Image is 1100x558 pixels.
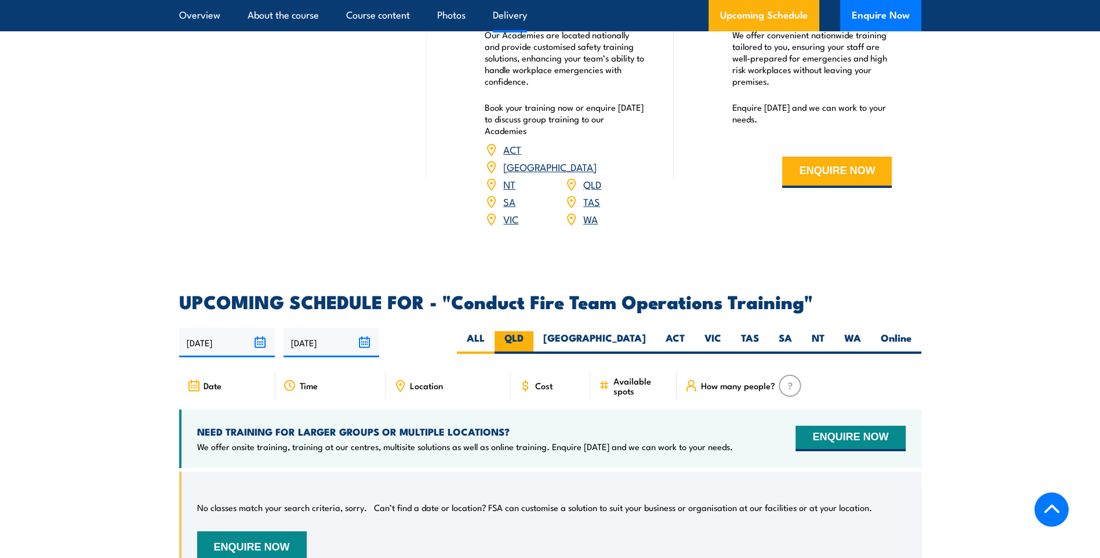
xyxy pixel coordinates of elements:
[503,177,515,191] a: NT
[731,331,769,354] label: TAS
[695,331,731,354] label: VIC
[732,29,892,87] p: We offer convenient nationwide training tailored to you, ensuring your staff are well-prepared fo...
[871,331,921,354] label: Online
[410,381,443,390] span: Location
[503,194,515,208] a: SA
[503,212,518,226] a: VIC
[457,331,495,354] label: ALL
[583,212,598,226] a: WA
[485,102,645,136] p: Book your training now or enquire [DATE] to discuss group training to our Academies
[197,502,367,513] p: No classes match your search criteria, sorry.
[583,194,600,208] a: TAS
[197,425,733,438] h4: NEED TRAINING FOR LARGER GROUPS OR MULTIPLE LOCATIONS?
[495,331,533,354] label: QLD
[613,376,669,396] span: Available spots
[769,331,802,354] label: SA
[782,157,892,188] button: ENQUIRE NOW
[834,331,871,354] label: WA
[485,29,645,87] p: Our Academies are located nationally and provide customised safety training solutions, enhancing ...
[656,331,695,354] label: ACT
[533,331,656,354] label: [GEOGRAPHIC_DATA]
[503,160,597,173] a: [GEOGRAPHIC_DATA]
[802,331,834,354] label: NT
[374,502,872,513] p: Can’t find a date or location? FSA can customise a solution to suit your business or organisation...
[701,381,775,390] span: How many people?
[300,381,318,390] span: Time
[535,381,553,390] span: Cost
[583,177,601,191] a: QLD
[204,381,222,390] span: Date
[197,441,733,452] p: We offer onsite training, training at our centres, multisite solutions as well as online training...
[796,426,905,451] button: ENQUIRE NOW
[179,293,921,309] h2: UPCOMING SCHEDULE FOR - "Conduct Fire Team Operations Training"
[503,142,521,156] a: ACT
[179,328,275,357] input: From date
[732,102,892,125] p: Enquire [DATE] and we can work to your needs.
[284,328,379,357] input: To date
